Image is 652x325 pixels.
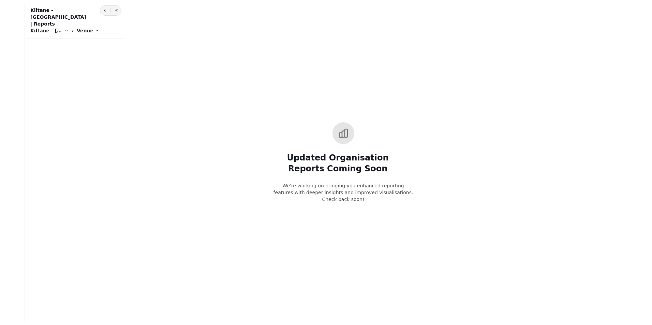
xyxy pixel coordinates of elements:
[30,27,63,34] span: Kiltane - [GEOGRAPHIC_DATA]
[272,152,403,174] h2: Updated Organisation Reports Coming Soon
[30,27,100,34] nav: breadcrumb
[272,182,414,203] p: We're working on bringing you enhanced reporting features with deeper insights and improved visua...
[30,7,100,27] h2: Kiltane - [GEOGRAPHIC_DATA] | Reports
[30,27,69,34] button: Kiltane - [GEOGRAPHIC_DATA]
[77,27,99,34] button: Venue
